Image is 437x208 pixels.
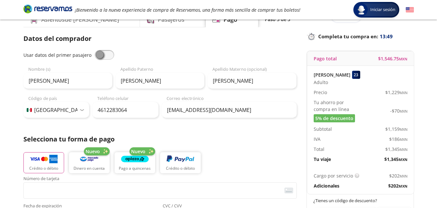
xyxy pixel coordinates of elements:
p: Tu viaje [314,156,331,163]
button: English [406,6,414,14]
button: Dinero en cuenta [69,152,110,173]
span: Usar datos del primer pasajero [23,52,91,58]
p: Pago a quincenas [119,165,151,171]
p: Subtotal [314,126,332,132]
small: MXN [400,147,407,152]
span: $ 1,229 [385,89,407,96]
h4: Pasajeros [158,15,184,24]
p: Total [314,146,324,153]
small: MXN [400,109,407,114]
input: Apellido Materno (opcional) [208,73,296,89]
p: Crédito o débito [29,165,58,171]
p: Precio [314,89,327,96]
input: Teléfono celular [92,102,158,118]
span: Número de tarjeta [23,177,297,182]
input: Apellido Paterno [116,73,204,89]
p: Completa tu compra en : [307,32,414,41]
p: Dinero en cuenta [74,165,105,171]
span: 5% de descuento [315,115,353,122]
i: Brand Logo [23,4,72,14]
input: Correo electrónico [162,102,297,118]
span: $ 202 [389,172,407,179]
input: Nombre (s) [23,73,112,89]
iframe: Messagebird Livechat Widget [399,170,430,202]
p: Datos del comprador [23,34,297,43]
small: MXN [400,90,407,95]
span: Iniciar sesión [368,6,398,13]
p: Selecciona tu forma de pago [23,134,297,144]
span: $ 1,345 [384,156,407,163]
small: MXN [399,56,407,61]
img: card [284,188,293,193]
span: Adulto [314,79,328,86]
p: [PERSON_NAME] [314,71,350,78]
h4: Pago [224,15,237,24]
div: 23 [352,71,360,79]
p: Adicionales [314,182,339,189]
p: Pago total [314,55,337,62]
span: $ 1,546.75 [378,55,407,62]
img: MX [27,108,32,112]
span: Nuevo [131,148,145,155]
p: Tu ahorro por compra en línea [314,99,361,113]
span: Nuevo [86,148,100,155]
button: Crédito o débito [23,152,64,173]
h4: Asientos de [PERSON_NAME] [41,15,119,24]
small: MXN [400,137,407,142]
p: Crédito o débito [166,165,195,171]
iframe: Iframe del número de tarjeta asegurada [26,184,294,197]
small: MXN [399,184,407,189]
span: 13:49 [380,33,393,40]
button: Crédito o débito [160,152,201,173]
p: ¿Tienes un código de descuento? [313,198,408,204]
small: MXN [400,127,407,132]
p: Cargo por servicio [314,172,353,179]
span: -$ 70 [390,107,407,114]
p: IVA [314,136,321,142]
em: ¡Bienvenido a la nueva experiencia de compra de Reservamos, una forma más sencilla de comprar tus... [75,7,300,13]
span: $ 1,159 [385,126,407,132]
button: Pago a quincenas [115,152,155,173]
span: $ 1,345 [385,146,407,153]
span: $ 186 [389,136,407,142]
a: Brand Logo [23,4,72,16]
small: MXN [399,157,407,162]
span: $ 202 [388,182,407,189]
